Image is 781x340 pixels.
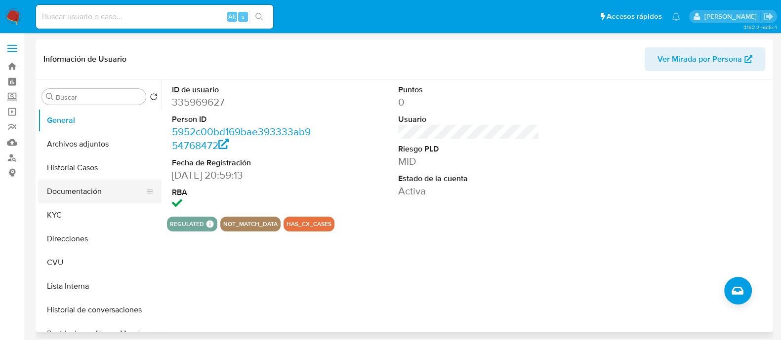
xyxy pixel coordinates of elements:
button: Lista Interna [38,274,162,298]
h1: Información de Usuario [43,54,126,64]
span: Alt [228,12,236,21]
span: Ver Mirada por Persona [658,47,742,71]
a: 5952c00bd169bae393333ab954768472 [172,124,311,152]
dt: Riesgo PLD [398,144,539,154]
a: Notificaciones [672,12,680,21]
dt: Estado de la cuenta [398,173,539,184]
input: Buscar [56,93,142,102]
input: Buscar usuario o caso... [36,10,273,23]
button: Direcciones [38,227,162,251]
dd: Activa [398,184,539,198]
button: General [38,109,162,132]
button: Archivos adjuntos [38,132,162,156]
dt: RBA [172,187,313,198]
dt: Person ID [172,114,313,125]
button: Volver al orden por defecto [150,93,158,104]
span: s [242,12,245,21]
button: Ver Mirada por Persona [645,47,765,71]
button: Documentación [38,180,154,203]
button: Buscar [46,93,54,101]
dt: Usuario [398,114,539,125]
button: CVU [38,251,162,274]
button: has_cx_cases [287,222,331,226]
dt: Fecha de Registración [172,157,313,168]
p: martin.degiuli@mercadolibre.com [704,12,760,21]
dd: 0 [398,95,539,109]
button: Historial Casos [38,156,162,180]
a: Salir [763,11,774,22]
button: KYC [38,203,162,227]
button: regulated [170,222,204,226]
button: Historial de conversaciones [38,298,162,322]
dt: ID de usuario [172,84,313,95]
dd: [DATE] 20:59:13 [172,168,313,182]
dd: 335969627 [172,95,313,109]
dt: Puntos [398,84,539,95]
dd: MID [398,154,539,168]
button: search-icon [249,10,269,24]
button: not_match_data [223,222,278,226]
span: Accesos rápidos [607,11,662,22]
